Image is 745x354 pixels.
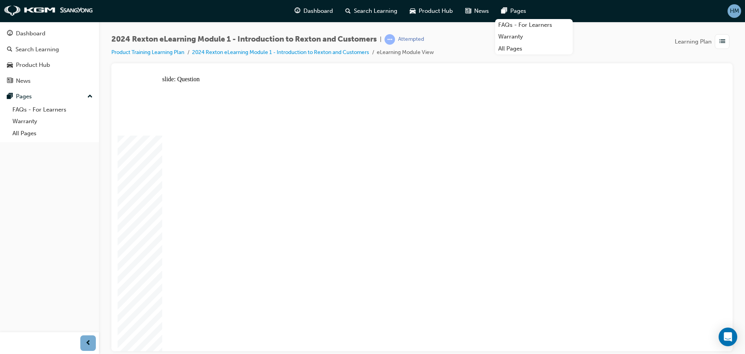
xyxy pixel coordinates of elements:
span: guage-icon [7,30,13,37]
a: Warranty [495,31,573,43]
span: car-icon [410,6,416,16]
a: Product Hub [3,58,96,72]
span: pages-icon [501,6,507,16]
a: guage-iconDashboard [288,3,339,19]
span: Dashboard [303,7,333,16]
span: car-icon [7,62,13,69]
a: Search Learning [3,42,96,57]
span: search-icon [7,46,12,53]
div: Pages [16,92,32,101]
span: 2024 Rexton eLearning Module 1 - Introduction to Rexton and Customers [111,35,377,44]
button: Pages [3,89,96,104]
span: pages-icon [7,93,13,100]
span: HM [730,7,739,16]
a: Product Training Learning Plan [111,49,184,56]
a: news-iconNews [459,3,495,19]
div: Dashboard [16,29,45,38]
span: news-icon [7,78,13,85]
span: search-icon [345,6,351,16]
span: up-icon [87,92,93,102]
a: Dashboard [3,26,96,41]
a: FAQs - For Learners [9,104,96,116]
div: Open Intercom Messenger [719,328,737,346]
span: Pages [510,7,526,16]
button: HM [728,4,741,18]
a: pages-iconPages [495,3,532,19]
span: prev-icon [85,338,91,348]
li: eLearning Module View [377,48,434,57]
button: DashboardSearch LearningProduct HubNews [3,25,96,89]
span: Search Learning [354,7,397,16]
div: News [16,77,31,85]
a: All Pages [495,43,573,55]
div: Search Learning [16,45,59,54]
button: Learning Plan [675,34,733,49]
span: list-icon [719,37,725,47]
a: Warranty [9,115,96,127]
span: | [380,35,381,44]
span: Product Hub [419,7,453,16]
img: kgm [4,5,93,16]
span: guage-icon [295,6,300,16]
span: News [474,7,489,16]
div: Product Hub [16,61,50,70]
a: All Pages [9,127,96,140]
a: FAQs - For Learners [495,19,573,31]
span: news-icon [465,6,471,16]
a: News [3,74,96,88]
span: Learning Plan [675,37,712,46]
span: learningRecordVerb_ATTEMPT-icon [385,34,395,45]
div: Attempted [398,36,424,43]
a: car-iconProduct Hub [404,3,459,19]
a: search-iconSearch Learning [339,3,404,19]
a: 2024 Rexton eLearning Module 1 - Introduction to Rexton and Customers [192,49,369,56]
